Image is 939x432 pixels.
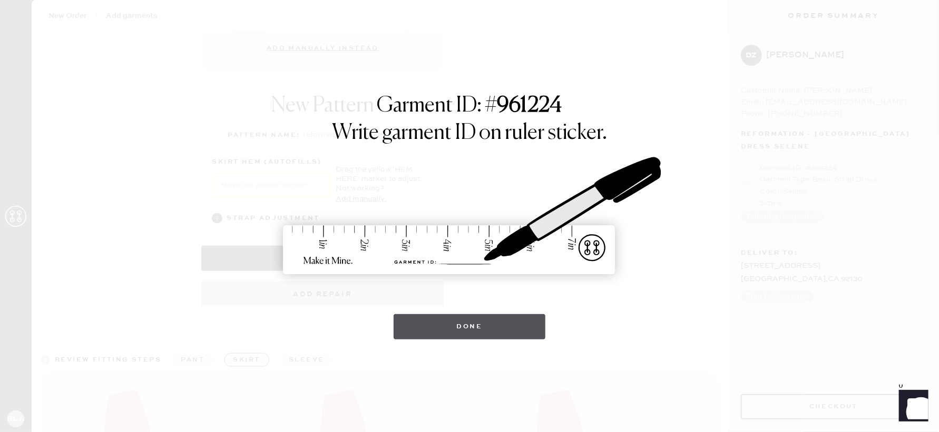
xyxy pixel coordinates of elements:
[889,385,934,430] iframe: Front Chat
[377,93,562,120] h1: Garment ID: #
[332,120,607,146] h1: Write garment ID on ruler sticker.
[497,95,562,116] strong: 961224
[394,314,546,339] button: Done
[272,130,667,304] img: ruler-sticker-sharpie.svg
